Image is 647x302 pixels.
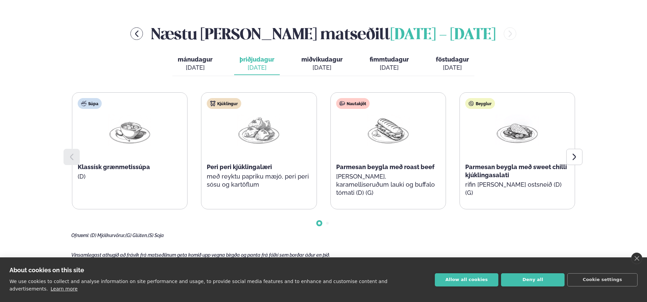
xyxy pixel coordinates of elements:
p: með reyktu papriku mæjó, peri peri sósu og kartöflum [207,172,311,189]
img: Panini.png [367,114,410,146]
button: Deny all [501,273,565,286]
span: Parmesan beygla með roast beef [336,163,434,170]
button: miðvikudagur [DATE] [296,53,348,75]
div: [DATE] [301,64,343,72]
div: [DATE] [240,64,274,72]
button: Cookie settings [567,273,638,286]
span: Go to slide 1 [318,222,321,225]
img: Chicken-breast.png [496,114,539,146]
button: Allow all cookies [435,273,498,286]
p: rifin [PERSON_NAME] ostsneið (D) (G) [465,181,569,197]
img: soup.svg [81,101,86,106]
div: Nautakjöt [336,98,370,109]
div: [DATE] [370,64,409,72]
p: [PERSON_NAME], karamelliseruðum lauki og buffalo tómati (D) (G) [336,172,440,197]
button: föstudagur [DATE] [430,53,474,75]
div: Kjúklingur [207,98,241,109]
span: föstudagur [436,56,469,63]
span: (G) Glúten, [125,233,148,238]
span: Ofnæmi: [71,233,89,238]
div: Súpa [78,98,102,109]
a: Learn more [51,286,78,292]
img: beef.svg [340,101,345,106]
span: miðvikudagur [301,56,343,63]
button: menu-btn-right [504,27,516,40]
span: [DATE] - [DATE] [390,28,496,43]
span: Peri peri kjúklingalæri [207,163,272,170]
button: menu-btn-left [130,27,143,40]
img: bagle-new-16px.svg [469,101,474,106]
button: mánudagur [DATE] [172,53,218,75]
div: [DATE] [178,64,213,72]
div: Beyglur [465,98,495,109]
span: mánudagur [178,56,213,63]
div: [DATE] [436,64,469,72]
span: Klassísk grænmetissúpa [78,163,150,170]
a: close [631,253,642,264]
span: þriðjudagur [240,56,274,63]
button: þriðjudagur [DATE] [234,53,280,75]
strong: About cookies on this site [9,266,84,274]
h2: Næstu [PERSON_NAME] matseðill [151,23,496,45]
img: Chicken-thighs.png [237,114,280,146]
span: (S) Soja [148,233,164,238]
img: chicken.svg [210,101,216,106]
p: (D) [78,172,182,181]
p: We use cookies to collect and analyse information on site performance and usage, to provide socia... [9,279,388,292]
span: (D) Mjólkurvörur, [90,233,125,238]
span: Go to slide 2 [326,222,329,225]
button: fimmtudagur [DATE] [364,53,414,75]
img: Soup.png [108,114,151,146]
span: fimmtudagur [370,56,409,63]
span: Parmesan beygla með sweet chilli kjúklingasalati [465,163,567,179]
span: Vinsamlegast athugið að frávik frá matseðlinum geta komið upp vegna birgða og panta frá fólki sem... [71,252,330,258]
